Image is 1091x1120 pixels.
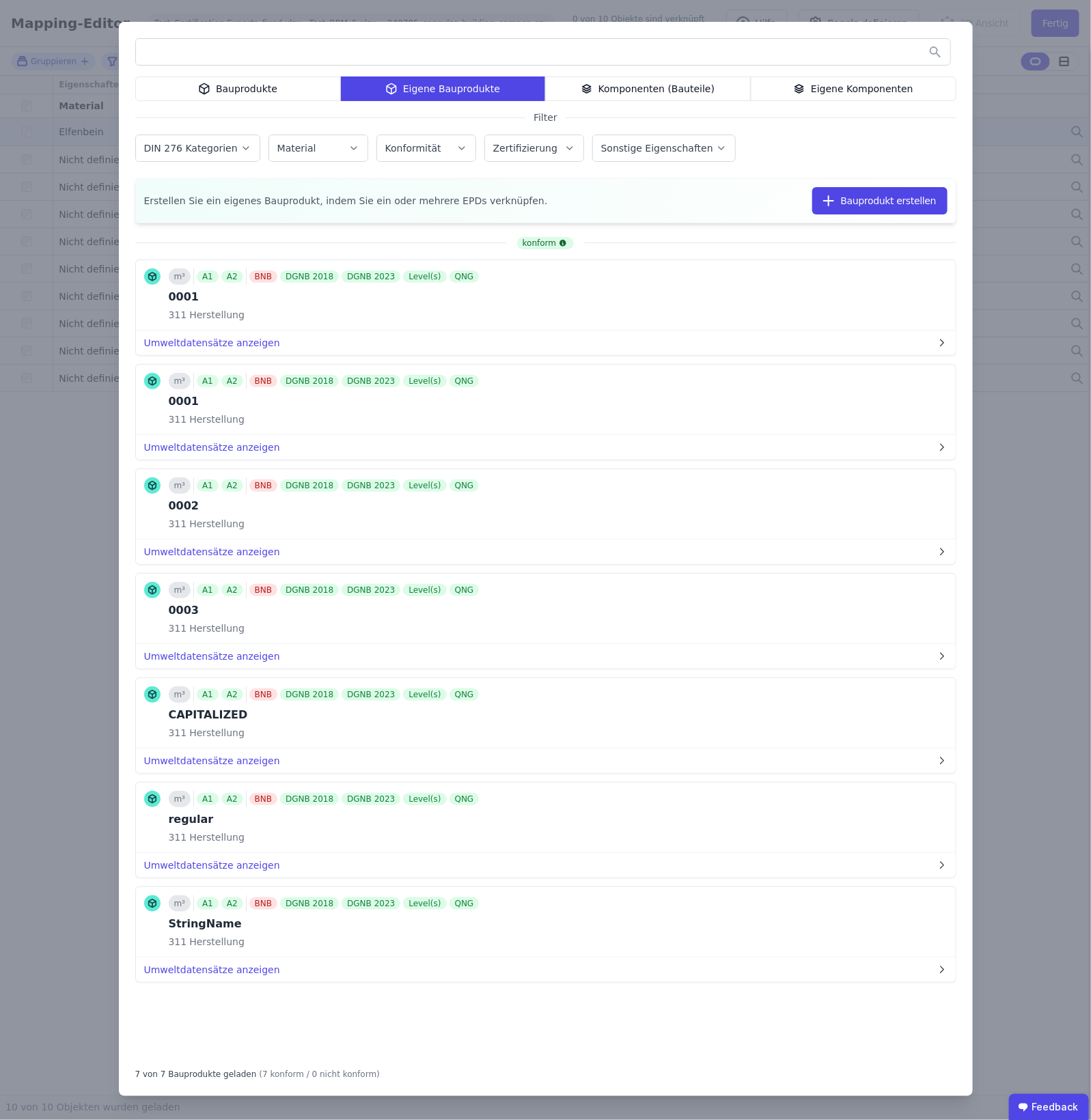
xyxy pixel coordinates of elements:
[169,621,187,635] span: 311
[450,584,480,596] div: QNG
[280,584,339,596] div: DGNB 2018
[169,268,191,285] div: m³
[169,686,191,703] div: m³
[221,375,243,387] div: A2
[136,748,956,773] button: Umweltdatensätze anzeigen
[187,412,245,426] span: Herstellung
[169,707,482,723] div: CAPITALIZED
[221,897,243,910] div: A2
[249,584,277,596] div: BNB
[197,897,219,910] div: A1
[169,726,187,740] span: 311
[187,621,245,635] span: Herstellung
[144,194,548,208] span: Erstellen Sie ein eigenes Bauprodukt, indem Sie ein oder mehrere EPDs verknüpfen.
[169,393,482,410] div: 0001
[342,584,400,596] div: DGNB 2023
[751,76,956,101] div: Eigene Komponenten
[259,1063,380,1080] div: (7 konform / 0 nicht konform)
[144,143,240,154] label: DIN 276 Kategorien
[485,135,583,161] button: Zertifizierung
[169,895,191,912] div: m³
[277,143,319,154] label: Material
[601,143,716,154] label: Sonstige Eigenschaften
[341,76,545,101] div: Eigene Bauprodukte
[169,498,482,514] div: 0002
[450,688,480,701] div: QNG
[187,935,245,949] span: Herstellung
[517,237,574,249] div: konform
[221,270,243,283] div: A2
[136,644,956,669] button: Umweltdatensätze anzeigen
[169,412,187,426] span: 311
[342,479,400,492] div: DGNB 2023
[385,143,444,154] label: Konformität
[169,830,187,844] span: 311
[403,584,446,596] div: Level(s)
[342,375,400,387] div: DGNB 2023
[197,584,219,596] div: A1
[450,793,480,805] div: QNG
[249,375,277,387] div: BNB
[197,270,219,283] div: A1
[169,916,482,932] div: StringName
[169,289,482,305] div: 0001
[169,582,191,598] div: m³
[493,143,560,154] label: Zertifizierung
[169,935,187,949] span: 311
[187,517,245,531] span: Herstellung
[136,540,956,564] button: Umweltdatensätze anzeigen
[545,76,751,101] div: Komponenten (Bauteile)
[136,331,956,355] button: Umweltdatensätze anzeigen
[812,187,948,214] button: Bauprodukt erstellen
[280,793,339,805] div: DGNB 2018
[403,375,446,387] div: Level(s)
[403,479,446,492] div: Level(s)
[187,830,245,844] span: Herstellung
[136,957,956,982] button: Umweltdatensätze anzeigen
[280,897,339,910] div: DGNB 2018
[135,1063,257,1080] div: 7 von 7 Bauprodukte geladen
[169,477,191,494] div: m³
[280,688,339,701] div: DGNB 2018
[249,793,277,805] div: BNB
[342,270,400,283] div: DGNB 2023
[450,479,480,492] div: QNG
[169,602,482,619] div: 0003
[169,373,191,389] div: m³
[187,308,245,322] span: Herstellung
[450,897,480,910] div: QNG
[269,135,368,161] button: Material
[197,375,219,387] div: A1
[221,793,243,805] div: A2
[403,897,446,910] div: Level(s)
[221,584,243,596] div: A2
[342,897,400,910] div: DGNB 2023
[249,270,277,283] div: BNB
[169,517,187,531] span: 311
[249,897,277,910] div: BNB
[342,688,400,701] div: DGNB 2023
[280,375,339,387] div: DGNB 2018
[450,375,480,387] div: QNG
[450,270,480,283] div: QNG
[136,853,956,878] button: Umweltdatensätze anzeigen
[403,688,446,701] div: Level(s)
[280,270,339,283] div: DGNB 2018
[197,688,219,701] div: A1
[187,726,245,740] span: Herstellung
[403,270,446,283] div: Level(s)
[221,479,243,492] div: A2
[593,135,735,161] button: Sonstige Eigenschaften
[197,479,219,492] div: A1
[136,135,260,161] button: DIN 276 Kategorien
[280,479,339,492] div: DGNB 2018
[525,111,566,124] span: Filter
[221,688,243,701] div: A2
[342,793,400,805] div: DGNB 2023
[169,811,482,828] div: regular
[377,135,475,161] button: Konformität
[169,308,187,322] span: 311
[197,793,219,805] div: A1
[136,435,956,460] button: Umweltdatensätze anzeigen
[169,791,191,807] div: m³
